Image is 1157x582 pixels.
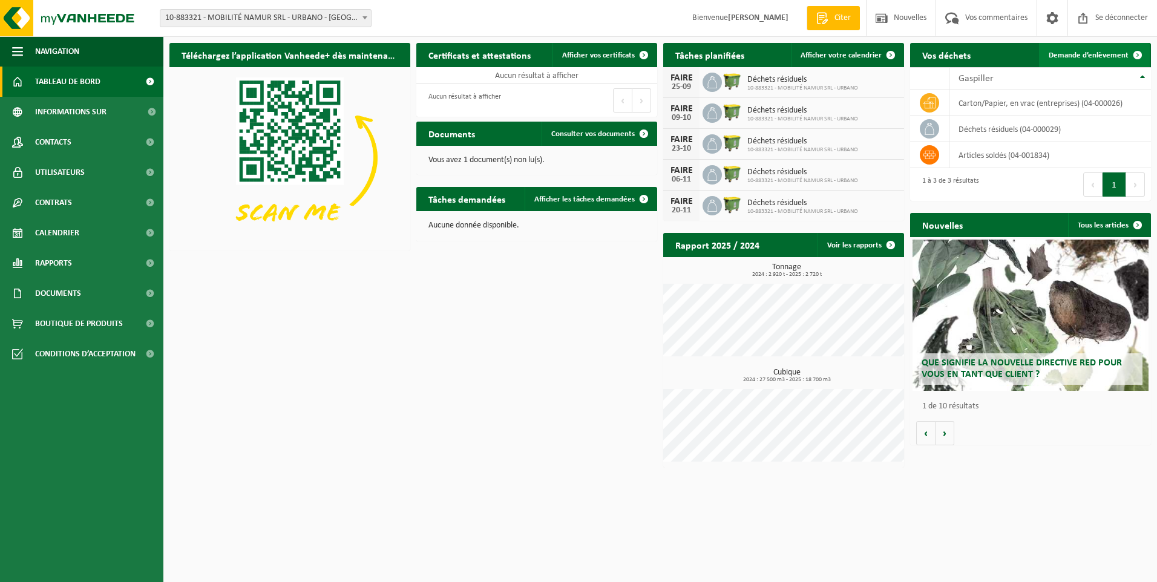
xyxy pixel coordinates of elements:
span: Afficher les tâches demandées [534,195,635,203]
div: 06-11 [669,175,693,184]
h2: Documents [416,122,487,145]
a: Tous les articles [1068,213,1150,237]
font: Cubique [773,368,801,377]
h2: Tâches planifiées [663,43,756,67]
button: Prochain [936,421,954,445]
button: Précédent [916,421,936,445]
h2: Rapport 2025 / 2024 [663,233,772,257]
span: 10-883321 - MOBILITÉ NAMUR SRL - URBANO [747,146,858,154]
div: FAIRE [669,104,693,114]
a: Consulter vos documents [542,122,656,146]
img: WB-1100-HPE-GN-50 [722,71,742,91]
span: Documents [35,278,81,309]
span: 10-883321 - MOBILITÉ NAMUR SRL - URBANO [747,116,858,123]
div: FAIRE [669,135,693,145]
span: Afficher votre calendrier [801,51,882,59]
span: 2024 : 2 920 t - 2025 : 2 720 t [669,272,904,278]
a: Demande d’enlèvement [1039,43,1150,67]
div: 20-11 [669,206,693,215]
h2: Vos déchets [910,43,983,67]
div: 1 à 3 de 3 résultats [916,171,979,198]
font: Voir les rapports [827,241,882,249]
span: Déchets résiduels [747,137,858,146]
td: Articles soldés (04-001834) [949,142,1151,168]
font: Tonnage [772,263,801,272]
a: Afficher votre calendrier [791,43,903,67]
span: Conditions d’acceptation [35,339,136,369]
div: 23-10 [669,145,693,153]
span: Que signifie la nouvelle directive RED pour vous en tant que client ? [922,358,1122,379]
h2: Téléchargez l’application Vanheede+ dès maintenant ! [169,43,410,67]
a: Afficher vos certificats [552,43,656,67]
strong: [PERSON_NAME] [728,13,788,22]
p: Vous avez 1 document(s) non lu(s). [428,156,645,165]
button: Prochain [1126,172,1145,197]
span: Calendrier [35,218,79,248]
span: 10-883321 - MOBILITÉ NAMUR SRL - URBANO [747,85,858,92]
a: Afficher les tâches demandées [525,187,656,211]
h2: Certificats et attestations [416,43,543,67]
p: Aucune donnée disponible. [428,221,645,230]
span: Contacts [35,127,71,157]
div: 09-10 [669,114,693,122]
span: Consulter vos documents [551,130,635,138]
span: Boutique de produits [35,309,123,339]
span: Déchets résiduels [747,106,858,116]
td: Carton/Papier, en vrac (entreprises) (04-000026) [949,90,1151,116]
span: Gaspiller [959,74,994,83]
span: 2024 : 27 500 m3 - 2025 : 18 700 m3 [669,377,904,383]
font: Bienvenue [692,13,788,22]
div: FAIRE [669,166,693,175]
div: 25-09 [669,83,693,91]
span: Tableau de bord [35,67,100,97]
a: Voir les rapports [818,233,903,257]
span: Utilisateurs [35,157,85,188]
img: WB-1100-HPE-GN-50 [722,163,742,184]
span: Navigation [35,36,79,67]
span: Déchets résiduels [747,198,858,208]
a: Que signifie la nouvelle directive RED pour vous en tant que client ? [913,240,1149,391]
h2: Tâches demandées [416,187,517,211]
img: WB-1100-HPE-GN-50 [722,102,742,122]
span: Déchets résiduels [747,75,858,85]
span: Afficher vos certificats [562,51,635,59]
span: 10-883321 - MOBILITY NAMUR SRL - URBANO - FERNELMONT [160,9,372,27]
div: Aucun résultat à afficher [422,87,501,114]
img: Téléchargez l’application VHEPlus [169,67,410,248]
button: 1 [1103,172,1126,197]
span: Déchets résiduels [747,168,858,177]
span: 10-883321 - MOBILITÉ NAMUR SRL - URBANO [747,208,858,215]
button: Prochain [632,88,651,113]
img: WB-1100-HPE-GN-50 [722,132,742,153]
td: Déchets résiduels (04-000029) [949,116,1151,142]
span: Rapports [35,248,72,278]
img: WB-1100-HPE-GN-50 [722,194,742,215]
p: 1 de 10 résultats [922,402,1145,411]
span: 10-883321 - MOBILITÉ NAMUR SRL - URBANO [747,177,858,185]
button: Précédent [613,88,632,113]
font: Tous les articles [1078,221,1129,229]
span: Contrats [35,188,72,218]
button: Précédent [1083,172,1103,197]
a: Citer [807,6,860,30]
span: Demande d’enlèvement [1049,51,1129,59]
span: Informations sur l’entreprise [35,97,140,127]
span: 10-883321 - MOBILITY NAMUR SRL - URBANO - FERNELMONT [160,10,371,27]
h2: Nouvelles [910,213,975,237]
div: FAIRE [669,73,693,83]
span: Citer [831,12,854,24]
div: FAIRE [669,197,693,206]
td: Aucun résultat à afficher [416,67,657,84]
